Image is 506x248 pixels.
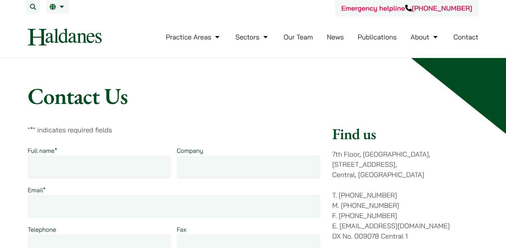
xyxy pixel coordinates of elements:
[236,33,270,41] a: Sectors
[284,33,313,41] a: Our Team
[50,4,66,10] a: EN
[177,147,203,154] label: Company
[28,82,478,110] h1: Contact Us
[28,28,102,46] img: Logo of Haldanes
[358,33,397,41] a: Publications
[332,125,478,143] h2: Find us
[341,4,472,13] a: Emergency helpline[PHONE_NUMBER]
[28,147,57,154] label: Full name
[28,186,46,194] label: Email
[28,226,56,233] label: Telephone
[453,33,478,41] a: Contact
[327,33,344,41] a: News
[166,33,222,41] a: Practice Areas
[177,226,186,233] label: Fax
[28,125,320,135] p: " " indicates required fields
[332,190,478,241] p: T. [PHONE_NUMBER] M. [PHONE_NUMBER] F. [PHONE_NUMBER] E. [EMAIL_ADDRESS][DOMAIN_NAME] DX No. 0090...
[410,33,439,41] a: About
[332,149,478,180] p: 7th Floor, [GEOGRAPHIC_DATA], [STREET_ADDRESS], Central, [GEOGRAPHIC_DATA]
